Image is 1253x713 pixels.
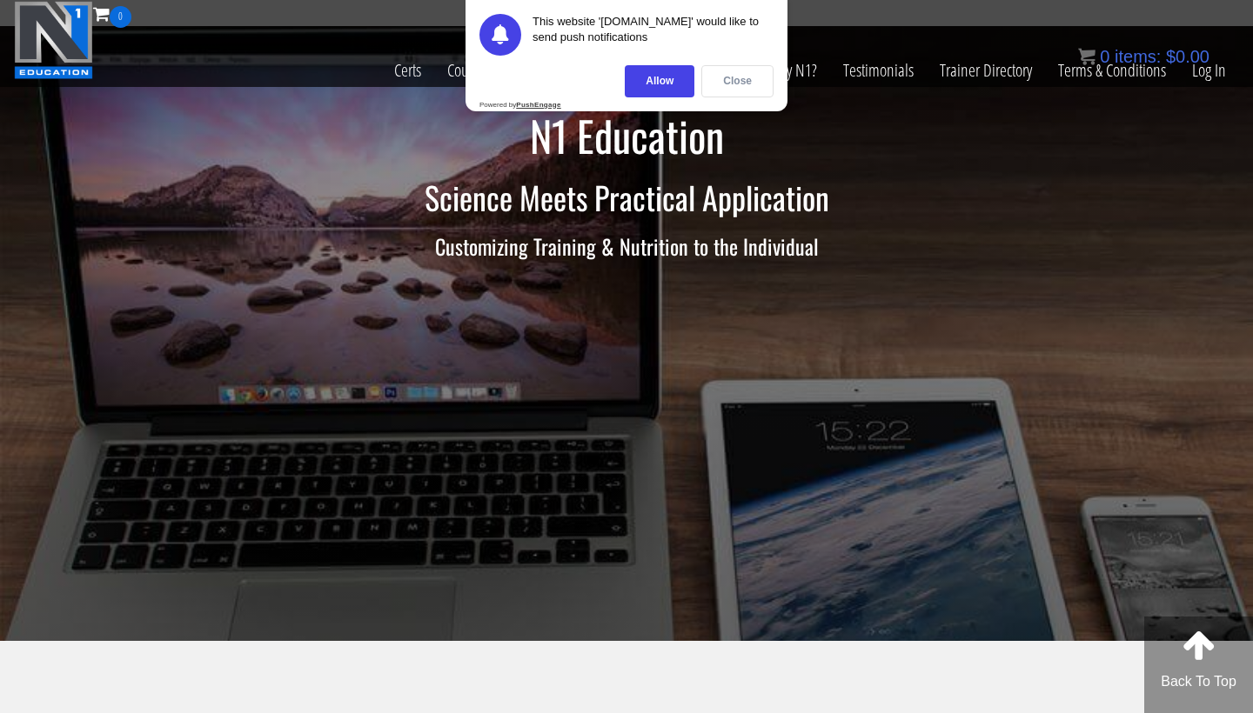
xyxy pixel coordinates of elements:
h3: Customizing Training & Nutrition to the Individual [117,235,1136,257]
a: Trainer Directory [927,28,1045,113]
h2: Science Meets Practical Application [117,180,1136,215]
bdi: 0.00 [1166,47,1209,66]
a: Course List [434,28,520,113]
a: 0 items: $0.00 [1078,47,1209,66]
div: Powered by [479,101,561,109]
strong: PushEngage [516,101,560,109]
a: Log In [1179,28,1239,113]
p: Back To Top [1144,671,1253,692]
h1: N1 Education [117,113,1136,159]
a: Testimonials [830,28,927,113]
a: Certs [381,28,434,113]
span: items: [1115,47,1161,66]
img: icon11.png [1078,48,1096,65]
span: $ [1166,47,1176,66]
img: n1-education [14,1,93,79]
div: This website '[DOMAIN_NAME]' would like to send push notifications [533,14,774,56]
span: 0 [110,6,131,28]
a: Why N1? [754,28,830,113]
div: Close [701,65,774,97]
a: 0 [93,2,131,25]
a: Terms & Conditions [1045,28,1179,113]
span: 0 [1100,47,1109,66]
div: Allow [625,65,694,97]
